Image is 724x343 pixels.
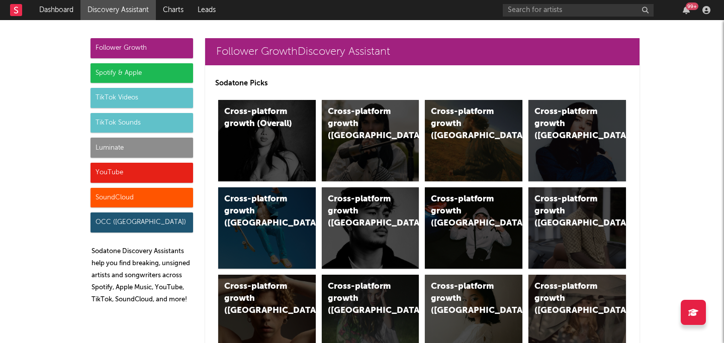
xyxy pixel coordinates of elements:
[90,113,193,133] div: TikTok Sounds
[218,100,316,181] a: Cross-platform growth (Overall)
[431,106,499,142] div: Cross-platform growth ([GEOGRAPHIC_DATA])
[534,281,603,317] div: Cross-platform growth ([GEOGRAPHIC_DATA])
[528,100,626,181] a: Cross-platform growth ([GEOGRAPHIC_DATA])
[218,187,316,269] a: Cross-platform growth ([GEOGRAPHIC_DATA])
[90,188,193,208] div: SoundCloud
[224,106,293,130] div: Cross-platform growth (Overall)
[431,193,499,230] div: Cross-platform growth ([GEOGRAPHIC_DATA]/GSA)
[683,6,690,14] button: 99+
[224,193,293,230] div: Cross-platform growth ([GEOGRAPHIC_DATA])
[431,281,499,317] div: Cross-platform growth ([GEOGRAPHIC_DATA])
[322,187,419,269] a: Cross-platform growth ([GEOGRAPHIC_DATA])
[90,163,193,183] div: YouTube
[90,88,193,108] div: TikTok Videos
[92,246,193,306] p: Sodatone Discovery Assistants help you find breaking, unsigned artists and songwriters across Spo...
[328,193,396,230] div: Cross-platform growth ([GEOGRAPHIC_DATA])
[90,63,193,83] div: Spotify & Apple
[224,281,293,317] div: Cross-platform growth ([GEOGRAPHIC_DATA])
[503,4,654,17] input: Search for artists
[425,100,522,181] a: Cross-platform growth ([GEOGRAPHIC_DATA])
[215,77,629,89] p: Sodatone Picks
[534,106,603,142] div: Cross-platform growth ([GEOGRAPHIC_DATA])
[534,193,603,230] div: Cross-platform growth ([GEOGRAPHIC_DATA])
[528,187,626,269] a: Cross-platform growth ([GEOGRAPHIC_DATA])
[425,187,522,269] a: Cross-platform growth ([GEOGRAPHIC_DATA]/GSA)
[328,106,396,142] div: Cross-platform growth ([GEOGRAPHIC_DATA])
[90,212,193,233] div: OCC ([GEOGRAPHIC_DATA])
[686,3,698,10] div: 99 +
[205,38,640,65] a: Follower GrowthDiscovery Assistant
[322,100,419,181] a: Cross-platform growth ([GEOGRAPHIC_DATA])
[328,281,396,317] div: Cross-platform growth ([GEOGRAPHIC_DATA])
[90,138,193,158] div: Luminate
[90,38,193,58] div: Follower Growth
